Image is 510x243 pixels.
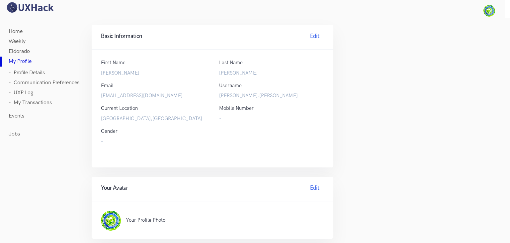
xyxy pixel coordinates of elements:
[483,5,495,17] img: Your profile pic
[9,68,45,78] a: - Profile Details
[219,92,324,100] label: [PERSON_NAME].[PERSON_NAME]
[9,98,52,108] a: - My Transactions
[219,105,254,113] label: Mobile Number
[219,115,324,123] label: -
[219,82,242,90] label: Username
[9,88,33,98] a: - UXP Log
[101,211,121,231] img: ...
[9,27,23,37] a: Home
[101,138,324,146] label: -
[9,129,20,139] a: Jobs
[219,59,243,67] label: Last Name
[101,92,206,100] label: [EMAIL_ADDRESS][DOMAIN_NAME]
[9,78,79,88] a: - Communication Preferences
[101,127,118,135] label: Gender
[305,32,324,42] a: Edit
[9,47,30,57] a: Eldorado
[101,115,206,123] label: [GEOGRAPHIC_DATA],[GEOGRAPHIC_DATA]
[9,57,32,67] a: My Profile
[9,37,26,47] a: Weekly
[101,69,206,77] label: [PERSON_NAME]
[219,69,324,77] label: [PERSON_NAME]
[305,184,324,194] a: Edit
[9,111,24,121] a: Events
[5,2,55,13] img: UXHack logo
[101,184,324,194] h4: Your Avatar
[101,105,138,113] label: Current Location
[101,82,114,90] label: Email
[126,217,311,224] p: Your Profile Photo
[101,59,126,67] label: First Name
[101,32,324,42] h4: Basic Information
